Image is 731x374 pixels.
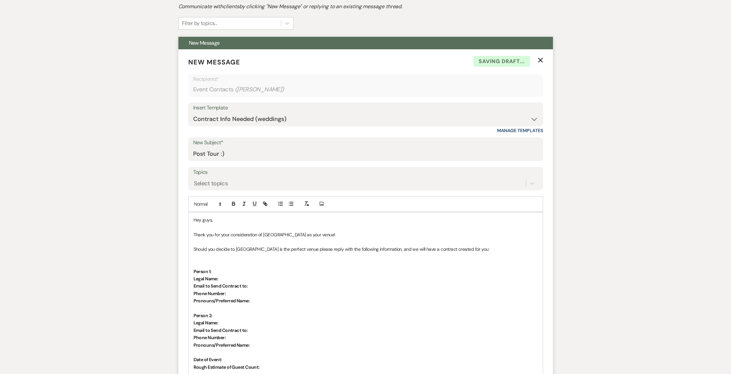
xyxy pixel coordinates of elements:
[194,179,228,188] div: Select topics
[189,39,220,46] span: New Message
[194,245,538,253] p: Should you decide to [GEOGRAPHIC_DATA] is the perfect venue please reply with the following infor...
[194,313,213,318] strong: Person 2:
[193,75,538,83] p: Recipients*
[497,128,543,133] a: Manage Templates
[193,103,538,113] div: Insert Template
[235,85,284,94] span: ( [PERSON_NAME] )
[188,58,240,66] span: New Message
[194,276,218,282] strong: Legal Name:
[193,138,538,148] label: New Subject*
[194,335,226,340] strong: Phone Number:
[193,83,538,96] div: Event Contacts
[194,364,260,370] strong: Rough Estimate of Guest Count:
[194,291,226,296] strong: Phone Number:
[473,56,530,67] span: Saving draft...
[194,320,218,326] strong: Legal Name:
[178,3,553,11] h2: Communicate with clients by clicking "New Message" or replying to an existing message thread.
[194,342,250,348] strong: Pronouns/Preferred Name:
[194,298,250,304] strong: Pronouns/Preferred Name:
[194,231,538,238] p: Thank you for your consideration of [GEOGRAPHIC_DATA] as your venue!
[194,269,212,274] strong: Person 1:
[194,327,248,333] strong: Email to Send Contract to:
[193,168,538,177] label: Topics
[194,283,248,289] strong: Email to Send Contract to:
[182,19,217,27] div: Filter by topics...
[194,216,538,223] p: Hey guys,
[194,357,222,362] strong: Date of Event:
